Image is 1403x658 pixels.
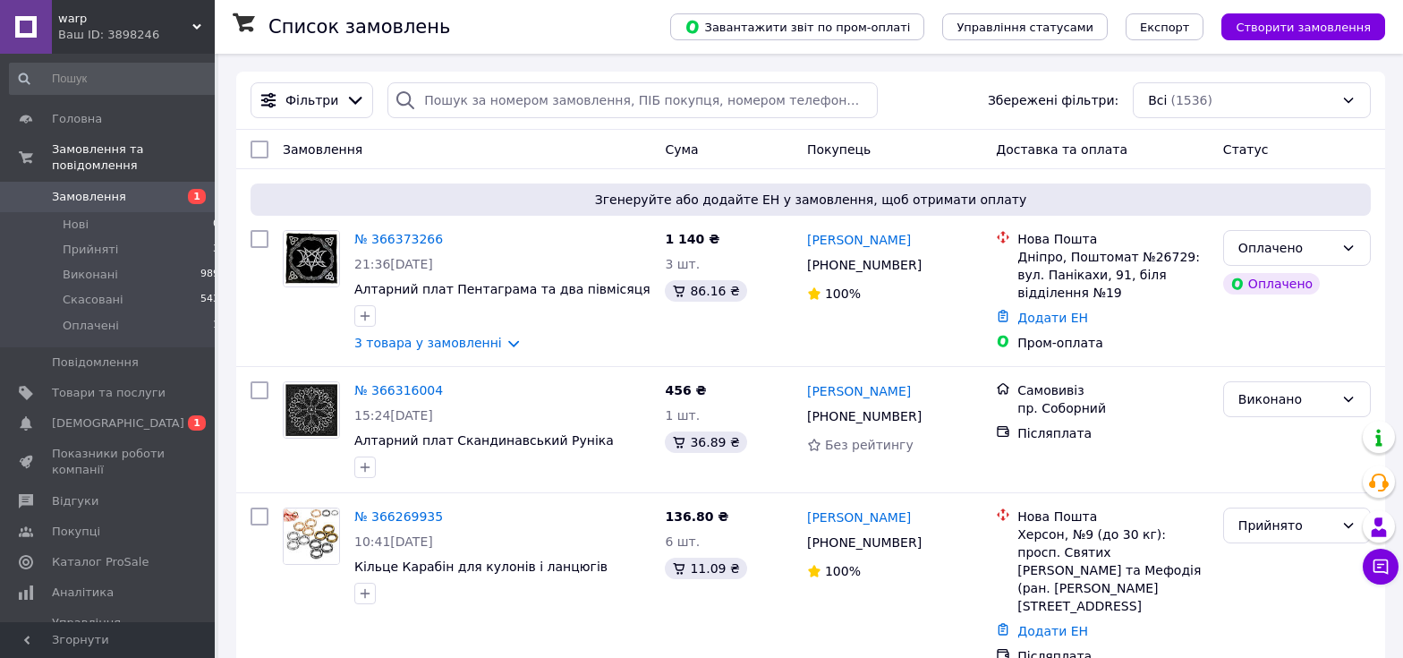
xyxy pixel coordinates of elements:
div: Херсон, №9 (до 30 кг): просп. Святих [PERSON_NAME] та Мефодія (ран. [PERSON_NAME][STREET_ADDRESS] [1017,526,1209,615]
span: Товари та послуги [52,385,166,401]
span: 456 ₴ [665,383,706,397]
button: Чат з покупцем [1363,549,1399,585]
div: 11.09 ₴ [665,558,746,579]
span: Всі [1148,91,1167,109]
a: Фото товару [283,508,340,565]
a: Створити замовлення [1203,19,1385,33]
span: Експорт [1140,21,1190,34]
span: 989 [200,267,219,283]
div: 36.89 ₴ [665,432,746,453]
a: № 366269935 [354,509,443,524]
span: Виконані [63,267,118,283]
a: Кільце Карабін для кулонів і ланцюгів [354,560,608,574]
div: Ваш ID: 3898246 [58,27,215,43]
div: Нова Пошта [1017,508,1209,526]
h1: Список замовлень [268,16,450,38]
a: Додати ЕН [1017,624,1088,638]
div: Самовивіз [1017,381,1209,399]
span: Оплачені [63,318,119,334]
span: 3 [213,242,219,258]
a: [PERSON_NAME] [807,231,911,249]
span: Покупець [807,142,871,157]
button: Експорт [1126,13,1204,40]
div: Оплачено [1223,273,1320,295]
div: Виконано [1238,389,1334,409]
span: Cума [665,142,698,157]
div: 86.16 ₴ [665,280,746,302]
a: Фото товару [283,230,340,287]
div: [PHONE_NUMBER] [804,404,925,429]
span: 6 шт. [665,534,700,549]
span: (1536) [1170,93,1212,107]
span: Скасовані [63,292,123,308]
span: 3 шт. [665,257,700,271]
span: Управління статусами [957,21,1093,34]
span: 136.80 ₴ [665,509,728,524]
span: Нові [63,217,89,233]
span: Статус [1223,142,1269,157]
span: Збережені фільтри: [988,91,1118,109]
a: Алтарний плат Пентаграма та два півмісяця [354,282,650,296]
div: Нова Пошта [1017,230,1209,248]
a: [PERSON_NAME] [807,508,911,526]
span: Головна [52,111,102,127]
span: Замовлення [52,189,126,205]
span: 10:41[DATE] [354,534,433,549]
span: 100% [825,286,861,301]
a: [PERSON_NAME] [807,382,911,400]
a: № 366316004 [354,383,443,397]
a: 3 товара у замовленні [354,336,502,350]
span: 100% [825,564,861,578]
span: [DEMOGRAPHIC_DATA] [52,415,184,432]
a: Алтарний плат Скандинавський Руніка [354,433,614,448]
span: Доставка та оплата [996,142,1127,157]
div: [PHONE_NUMBER] [804,530,925,555]
span: 1 [213,318,219,334]
span: 543 [200,292,219,308]
button: Створити замовлення [1221,13,1385,40]
span: Повідомлення [52,355,139,371]
div: Післяплата [1017,424,1209,442]
div: Дніпро, Поштомат №26729: вул. Панікахи, 91, біля відділення №19 [1017,248,1209,302]
span: 1 шт. [665,408,700,423]
span: 21:36[DATE] [354,257,433,271]
span: Замовлення [283,142,362,157]
button: Управління статусами [942,13,1108,40]
span: Згенеруйте або додайте ЕН у замовлення, щоб отримати оплату [258,191,1364,209]
img: Фото товару [284,382,339,438]
span: Завантажити звіт по пром-оплаті [684,19,910,35]
span: Прийняті [63,242,118,258]
a: № 366373266 [354,232,443,246]
div: пр. Соборний [1017,399,1209,417]
span: Покупці [52,524,100,540]
span: warp [58,11,192,27]
span: Аналітика [52,585,114,601]
a: Фото товару [283,381,340,439]
input: Пошук [9,63,221,95]
span: Відгуки [52,493,98,509]
span: Фільтри [285,91,338,109]
div: Прийнято [1238,516,1334,535]
span: Показники роботи компанії [52,446,166,478]
span: Створити замовлення [1236,21,1371,34]
img: Фото товару [284,508,339,564]
div: Пром-оплата [1017,334,1209,352]
div: [PHONE_NUMBER] [804,252,925,278]
a: Додати ЕН [1017,311,1088,325]
span: Замовлення та повідомлення [52,141,215,174]
span: 0 [213,217,219,233]
input: Пошук за номером замовлення, ПІБ покупця, номером телефону, Email, номером накладної [387,82,878,118]
img: Фото товару [284,231,339,286]
div: Оплачено [1238,238,1334,258]
span: Управління сайтом [52,615,166,647]
span: 1 [188,189,206,204]
span: 15:24[DATE] [354,408,433,423]
span: Без рейтингу [825,438,914,452]
span: Каталог ProSale [52,554,149,570]
button: Завантажити звіт по пром-оплаті [670,13,924,40]
span: 1 [188,415,206,431]
span: 1 140 ₴ [665,232,719,246]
